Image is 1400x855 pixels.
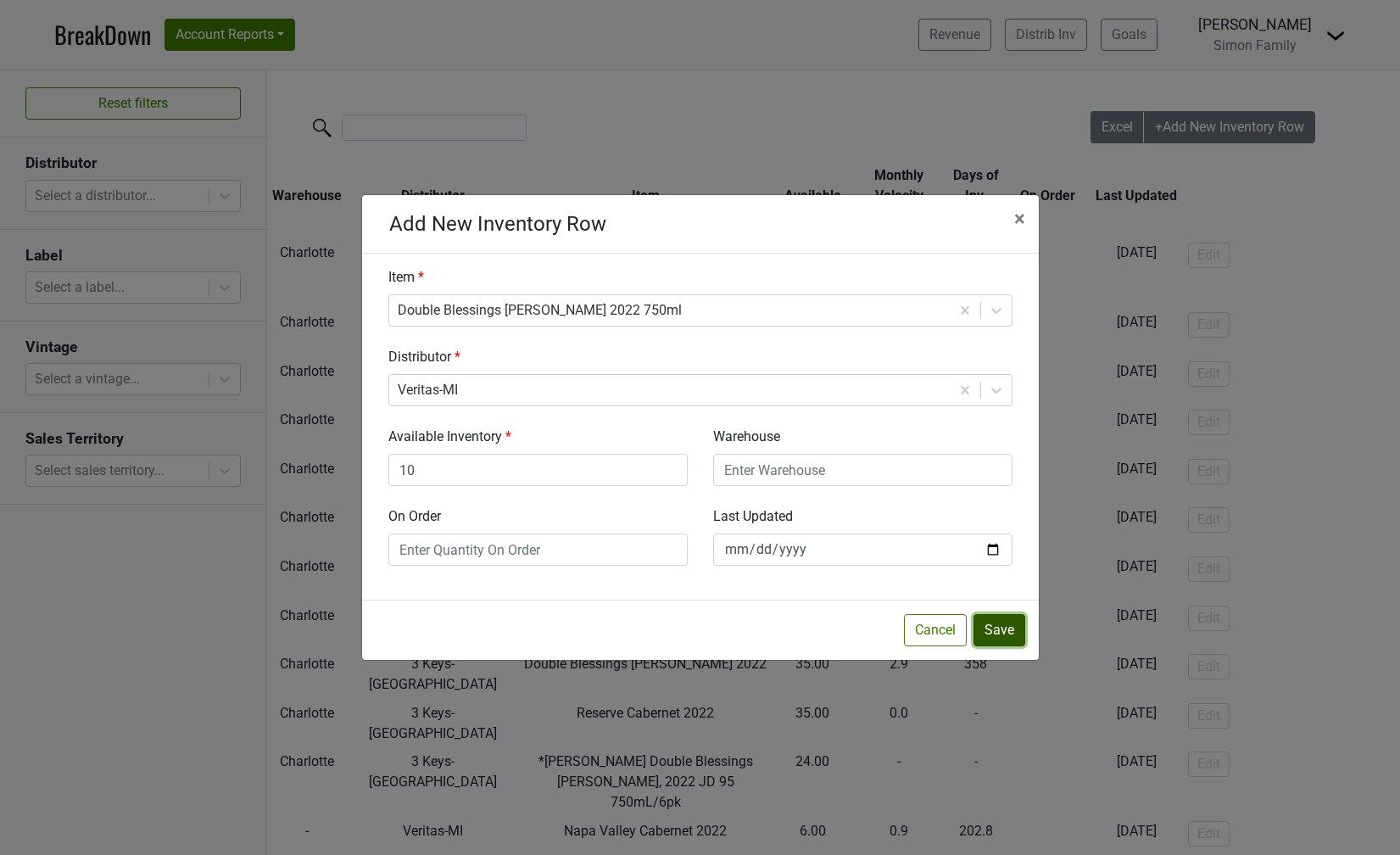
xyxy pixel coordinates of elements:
label: Warehouse [713,427,780,447]
input: Enter Quantity On Order [388,534,688,566]
label: Available Inventory [388,427,511,447]
input: Enter Available Inventory Quantity [388,454,688,486]
span: × [1014,207,1025,231]
button: Cancel [904,614,967,646]
label: Last Updated [713,506,793,527]
button: Save [973,614,1025,646]
input: YYYY-MM-DD [713,534,1012,566]
label: On Order [388,506,441,527]
div: Add New Inventory Row [389,209,606,239]
input: Enter Warehouse [713,454,1012,486]
label: Item [388,267,424,288]
label: Distributor [388,347,460,367]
